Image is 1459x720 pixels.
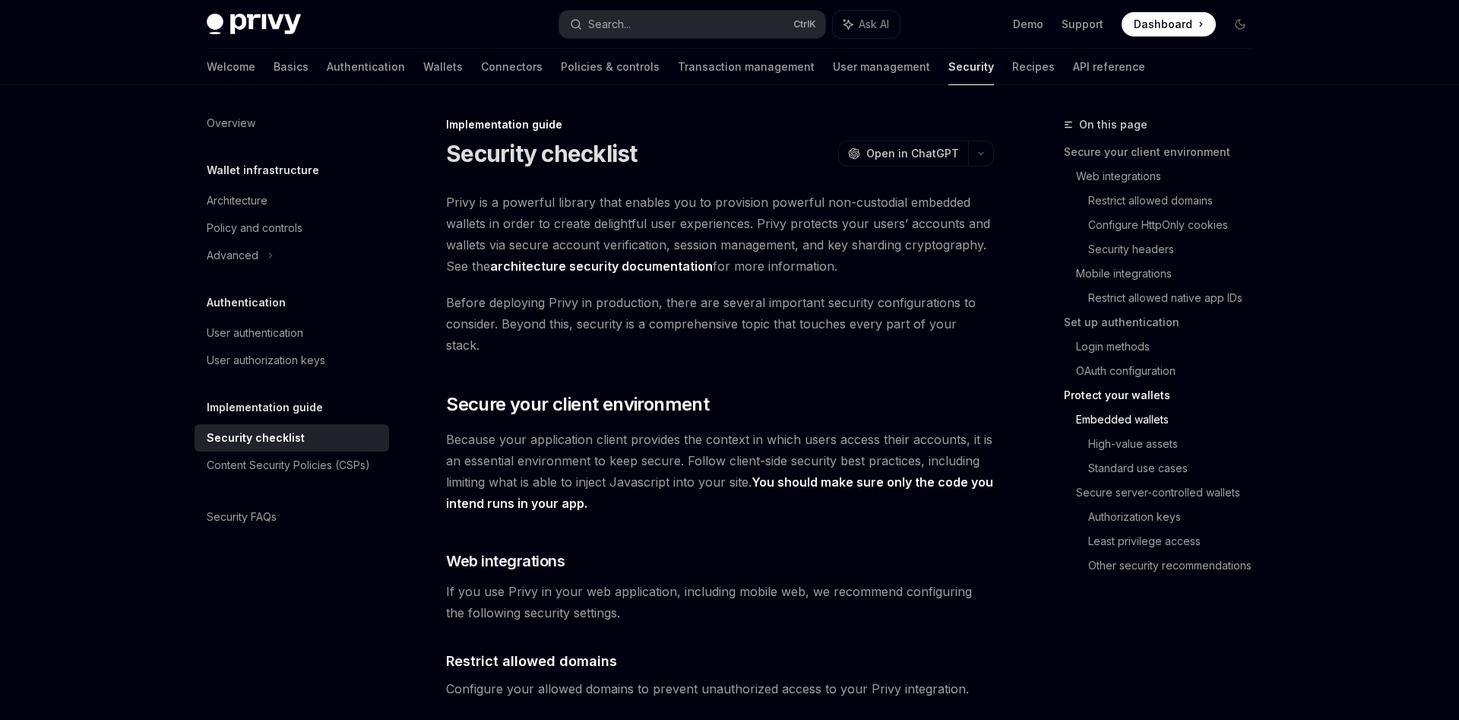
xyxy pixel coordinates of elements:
[207,508,277,526] div: Security FAQs
[207,456,370,474] div: Content Security Policies (CSPs)
[446,392,709,417] span: Secure your client environment
[195,347,389,374] a: User authorization keys
[195,187,389,214] a: Architecture
[446,292,994,356] span: Before deploying Privy in production, there are several important security configurations to cons...
[1088,286,1264,310] a: Restrict allowed native app IDs
[1062,17,1103,32] a: Support
[1088,213,1264,237] a: Configure HttpOnly cookies
[423,49,463,85] a: Wallets
[866,146,959,161] span: Open in ChatGPT
[1088,237,1264,262] a: Security headers
[1064,140,1264,164] a: Secure your client environment
[446,192,994,277] span: Privy is a powerful library that enables you to provision powerful non-custodial embedded wallets...
[1088,505,1264,529] a: Authorization keys
[195,424,389,452] a: Security checklist
[1088,432,1264,456] a: High-value assets
[207,293,286,312] h5: Authentication
[678,49,815,85] a: Transaction management
[446,117,994,132] div: Implementation guide
[833,49,930,85] a: User management
[1088,553,1264,578] a: Other security recommendations
[446,651,617,671] span: Restrict allowed domains
[207,398,323,417] h5: Implementation guide
[446,140,638,167] h1: Security checklist
[1013,17,1043,32] a: Demo
[588,15,631,33] div: Search...
[833,11,900,38] button: Ask AI
[207,192,267,210] div: Architecture
[1088,456,1264,481] a: Standard use cases
[859,17,889,32] span: Ask AI
[1073,49,1145,85] a: API reference
[446,678,994,699] span: Configure your allowed domains to prevent unauthorized access to your Privy integration.
[1064,310,1264,335] a: Set up authentication
[1076,262,1264,286] a: Mobile integrations
[207,14,301,35] img: dark logo
[207,161,319,179] h5: Wallet infrastructure
[1076,164,1264,189] a: Web integrations
[207,49,255,85] a: Welcome
[446,550,565,572] span: Web integrations
[1076,408,1264,432] a: Embedded wallets
[490,259,713,274] a: architecture security documentation
[207,351,325,370] div: User authorization keys
[446,581,994,623] span: If you use Privy in your web application, including mobile web, we recommend configuring the foll...
[207,429,305,447] div: Security checklist
[1079,116,1147,134] span: On this page
[1228,12,1252,36] button: Toggle dark mode
[207,246,258,265] div: Advanced
[559,11,825,38] button: Search...CtrlK
[1076,359,1264,383] a: OAuth configuration
[1064,383,1264,408] a: Protect your wallets
[1088,189,1264,213] a: Restrict allowed domains
[1134,17,1192,32] span: Dashboard
[274,49,309,85] a: Basics
[446,429,994,514] span: Because your application client provides the context in which users access their accounts, it is ...
[1088,529,1264,553] a: Least privilege access
[1122,12,1216,36] a: Dashboard
[948,49,994,85] a: Security
[793,18,816,30] span: Ctrl K
[1012,49,1055,85] a: Recipes
[195,214,389,242] a: Policy and controls
[207,324,303,342] div: User authentication
[1076,335,1264,359] a: Login methods
[561,49,660,85] a: Policies & controls
[327,49,405,85] a: Authentication
[207,114,255,132] div: Overview
[195,452,389,479] a: Content Security Policies (CSPs)
[195,319,389,347] a: User authentication
[195,109,389,137] a: Overview
[481,49,543,85] a: Connectors
[195,503,389,531] a: Security FAQs
[207,219,302,237] div: Policy and controls
[1076,481,1264,505] a: Secure server-controlled wallets
[838,141,968,167] button: Open in ChatGPT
